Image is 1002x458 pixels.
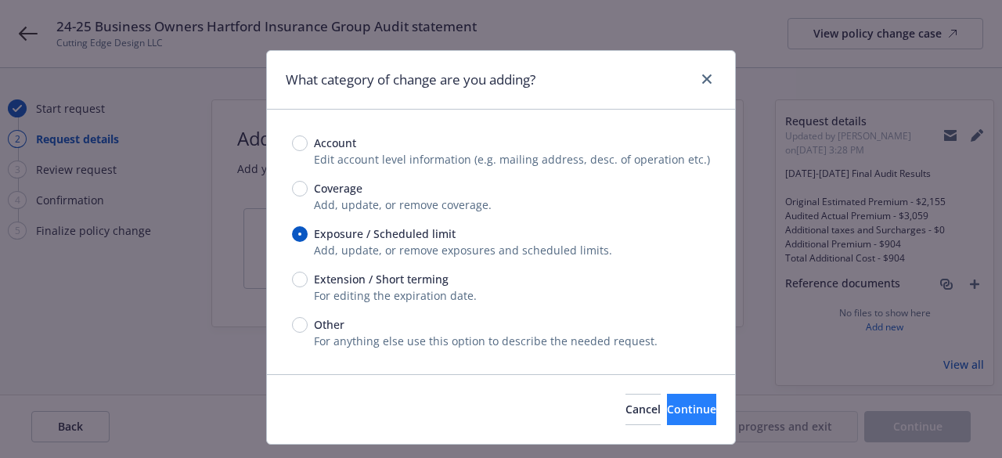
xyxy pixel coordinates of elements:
input: Account [292,135,308,151]
button: Continue [667,394,716,425]
a: close [697,70,716,88]
span: Exposure / Scheduled limit [314,225,456,242]
span: Extension / Short terming [314,271,449,287]
span: Cancel [625,402,661,417]
input: Exposure / Scheduled limit [292,226,308,242]
span: Add, update, or remove exposures and scheduled limits. [314,243,612,258]
h1: What category of change are you adding? [286,70,535,90]
span: Other [314,316,344,333]
span: Edit account level information (e.g. mailing address, desc. of operation etc.) [314,152,710,167]
span: For anything else use this option to describe the needed request. [314,334,658,348]
input: Coverage [292,181,308,197]
button: Cancel [625,394,661,425]
input: Other [292,317,308,333]
input: Extension / Short terming [292,272,308,287]
span: Add, update, or remove coverage. [314,197,492,212]
span: Coverage [314,180,362,197]
span: Continue [667,402,716,417]
span: Account [314,135,356,151]
span: For editing the expiration date. [314,288,477,303]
